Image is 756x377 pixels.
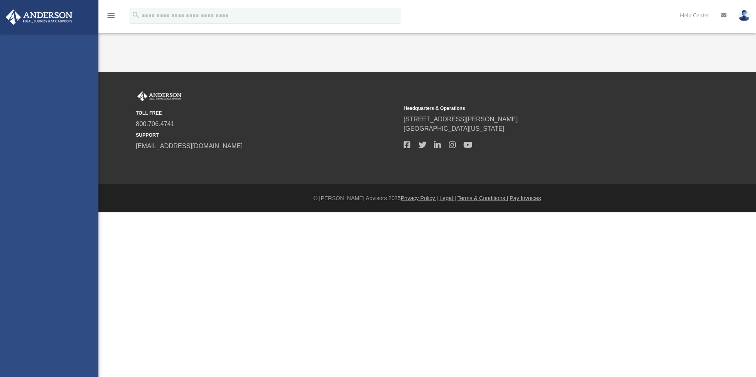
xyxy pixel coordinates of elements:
small: Headquarters & Operations [404,105,666,112]
small: TOLL FREE [136,110,398,117]
a: Pay Invoices [510,195,541,201]
a: 800.706.4741 [136,121,174,127]
a: menu [106,15,116,20]
a: [GEOGRAPHIC_DATA][US_STATE] [404,125,504,132]
img: Anderson Advisors Platinum Portal [4,9,75,25]
a: [EMAIL_ADDRESS][DOMAIN_NAME] [136,143,243,149]
i: search [132,11,140,19]
a: Terms & Conditions | [458,195,508,201]
div: © [PERSON_NAME] Advisors 2025 [98,194,756,202]
a: Legal | [439,195,456,201]
img: User Pic [738,10,750,21]
i: menu [106,11,116,20]
a: [STREET_ADDRESS][PERSON_NAME] [404,116,518,123]
a: Privacy Policy | [401,195,438,201]
img: Anderson Advisors Platinum Portal [136,91,183,102]
small: SUPPORT [136,132,398,139]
